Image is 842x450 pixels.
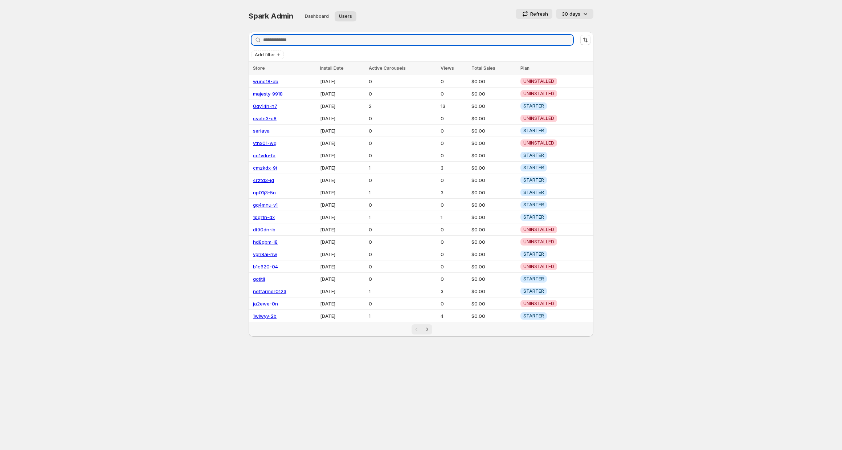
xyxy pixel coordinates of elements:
td: 1 [367,186,438,199]
td: 0 [438,223,469,236]
a: 4rztd3-jd [253,177,274,183]
td: 0 [367,112,438,125]
nav: Pagination [249,322,593,337]
a: vgh8ai-nw [253,251,277,257]
td: 4 [438,310,469,322]
span: Total Sales [471,65,495,71]
td: 1 [367,285,438,297]
td: 3 [438,186,469,199]
td: $0.00 [469,310,518,322]
td: 3 [438,162,469,174]
td: 0 [438,149,469,162]
td: 0 [367,260,438,273]
td: [DATE] [318,273,367,285]
td: $0.00 [469,211,518,223]
td: 0 [367,248,438,260]
p: 30 days [562,10,580,17]
td: 0 [367,75,438,88]
a: 1wiwyy-2b [253,313,277,319]
td: [DATE] [318,88,367,100]
td: 0 [438,248,469,260]
span: STARTER [523,153,544,158]
a: cvetn3-c8 [253,115,277,121]
td: 3 [438,285,469,297]
span: UNINSTALLED [523,115,554,121]
td: $0.00 [469,137,518,149]
p: Refresh [530,10,548,17]
span: UNINSTALLED [523,227,554,232]
span: STARTER [523,190,544,195]
td: $0.00 [469,174,518,186]
span: UNINSTALLED [523,140,554,146]
span: Plan [520,65,530,71]
td: $0.00 [469,260,518,273]
td: $0.00 [469,199,518,211]
td: $0.00 [469,162,518,174]
button: Sort the results [580,35,590,45]
td: 0 [438,260,469,273]
td: [DATE] [318,149,367,162]
td: [DATE] [318,125,367,137]
button: Next [422,324,432,335]
td: $0.00 [469,186,518,199]
span: STARTER [523,288,544,294]
td: $0.00 [469,149,518,162]
td: 0 [367,174,438,186]
a: wunc18-eb [253,78,278,84]
span: STARTER [523,165,544,171]
button: 30 days [556,9,593,19]
a: vtnx01-wg [253,140,277,146]
td: [DATE] [318,310,367,322]
span: STARTER [523,177,544,183]
a: cc1vdu-fe [253,153,275,158]
span: Spark Admin [249,12,293,20]
td: $0.00 [469,285,518,297]
span: UNINSTALLED [523,239,554,245]
td: 0 [438,236,469,248]
span: Users [339,13,352,19]
a: cmzkdx-9t [253,165,277,171]
td: 1 [367,162,438,174]
span: Add filter [255,52,275,58]
a: majesty-9918 [253,91,283,97]
td: 0 [438,75,469,88]
button: Refresh [516,9,552,19]
td: [DATE] [318,112,367,125]
a: hd8qbm-i8 [253,239,278,245]
td: 0 [367,125,438,137]
td: 0 [438,199,469,211]
td: 1 [367,310,438,322]
span: STARTER [523,202,544,208]
span: UNINSTALLED [523,264,554,269]
a: b1c620-04 [253,264,278,269]
button: Dashboard overview [301,11,333,21]
span: UNINSTALLED [523,78,554,84]
a: gq4mnu-v1 [253,202,278,208]
span: Active Carousels [369,65,406,71]
a: np01j3-5n [253,190,276,195]
td: [DATE] [318,162,367,174]
td: [DATE] [318,186,367,199]
td: $0.00 [469,75,518,88]
a: 1pg11n-dx [253,214,275,220]
td: 0 [367,149,438,162]
td: 0 [438,112,469,125]
td: 0 [438,297,469,310]
span: Dashboard [305,13,329,19]
td: [DATE] [318,248,367,260]
td: 2 [367,100,438,112]
td: [DATE] [318,236,367,248]
td: 0 [367,297,438,310]
a: gotitli [253,276,265,282]
td: $0.00 [469,297,518,310]
td: 0 [367,273,438,285]
td: [DATE] [318,137,367,149]
span: STARTER [523,276,544,282]
span: STARTER [523,313,544,319]
span: Views [441,65,454,71]
button: Add filter [252,50,284,59]
td: $0.00 [469,100,518,112]
td: $0.00 [469,273,518,285]
a: 0qy14h-n7 [253,103,277,109]
span: Store [253,65,265,71]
